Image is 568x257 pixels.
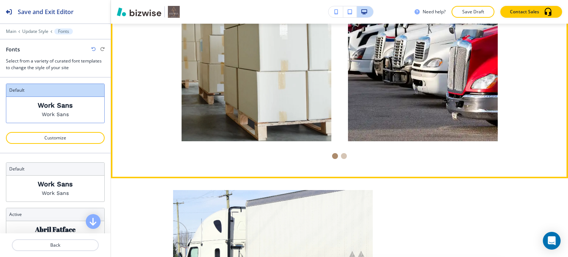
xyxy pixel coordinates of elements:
[12,239,99,251] button: Back
[9,211,101,218] h3: active
[6,29,16,34] button: Main
[13,242,98,248] p: Back
[18,7,74,16] h2: Save and Exit Editor
[38,101,73,109] p: Work Sans
[35,226,75,233] p: Abril Fatface
[510,9,539,15] p: Contact Sales
[6,208,105,247] div: activeAbril FatfaceOpen Sans
[6,45,20,53] h2: Fonts
[22,29,48,34] button: Update Style
[54,28,73,34] button: Fonts
[6,162,105,202] div: defaultWork SansWork Sans
[9,87,101,94] h3: default
[42,111,69,118] p: Work Sans
[339,152,348,160] li: Go to slide 2
[168,6,180,18] img: Your Logo
[543,232,561,250] div: Open Intercom Messenger
[42,189,69,197] p: Work Sans
[58,29,69,34] p: Fonts
[423,9,446,15] h3: Need help?
[500,6,562,18] button: Contact Sales
[331,152,339,160] li: Go to slide 1
[6,58,105,71] h3: Select from a variety of curated font templates to change the style of your site
[6,132,105,144] button: Customize
[16,135,95,141] p: Customize
[452,6,494,18] button: Save Draft
[38,180,73,188] p: Work Sans
[117,7,161,16] img: Bizwise Logo
[9,166,101,172] h3: default
[461,9,485,15] p: Save Draft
